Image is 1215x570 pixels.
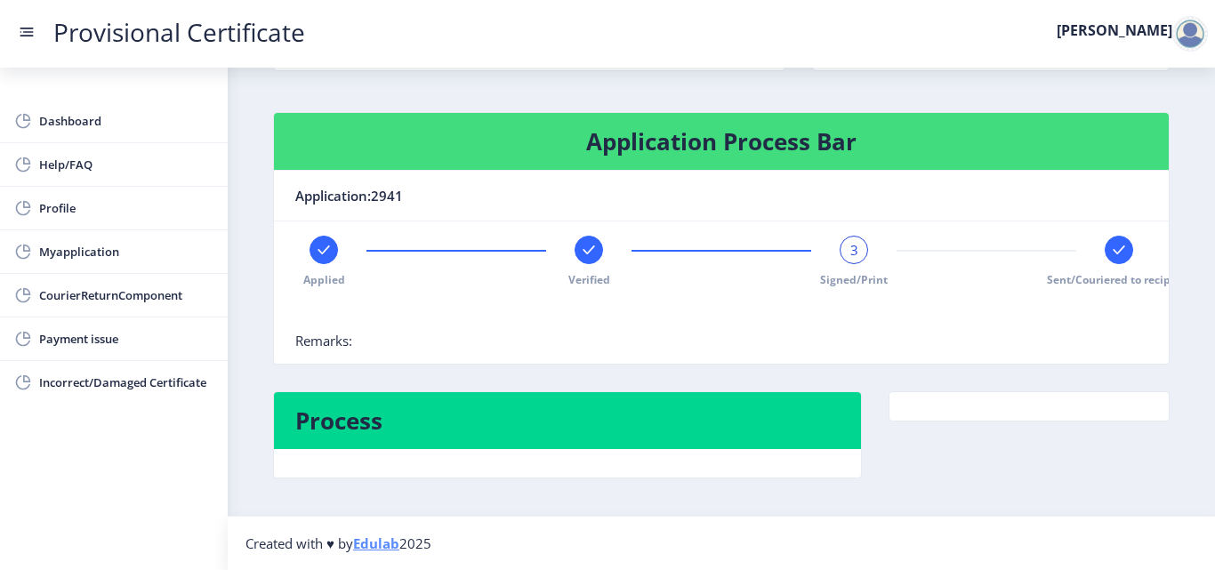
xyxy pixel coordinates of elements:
span: Myapplication [39,241,213,262]
span: Incorrect/Damaged Certificate [39,372,213,393]
h4: Application Process Bar [295,127,1147,156]
span: Help/FAQ [39,154,213,175]
span: 3 [850,241,858,259]
span: Profile [39,197,213,219]
h4: Process [295,406,840,435]
span: Applied [303,272,345,287]
span: Remarks: [295,332,352,349]
span: Dashboard [39,110,213,132]
span: Signed/Print [820,272,888,287]
span: Verified [568,272,610,287]
span: Created with ♥ by 2025 [245,534,431,552]
a: Edulab [353,534,399,552]
span: Sent/Couriered to recipient [1047,272,1192,287]
span: CourierReturnComponent [39,285,213,306]
label: [PERSON_NAME] [1057,23,1172,37]
a: Provisional Certificate [36,23,323,42]
span: Application:2941 [295,185,403,206]
span: Payment issue [39,328,213,349]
